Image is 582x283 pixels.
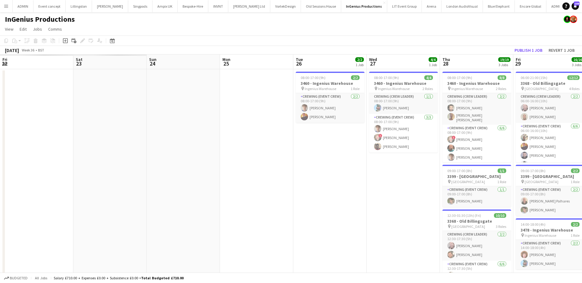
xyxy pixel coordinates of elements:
[2,60,7,67] span: 22
[5,47,19,53] div: [DATE]
[567,75,580,80] span: 12/12
[5,15,75,24] h1: InGenius Productions
[525,179,558,184] span: [GEOGRAPHIC_DATA]
[356,62,364,67] div: 1 Job
[301,75,326,80] span: 08:00-17:00 (9h)
[442,218,511,224] h3: 3368 - Old Billingsgate
[441,0,483,12] button: London AudioVisual
[447,75,472,80] span: 08:00-17:00 (9h)
[355,57,364,62] span: 2/2
[66,0,92,12] button: Lillingston
[75,60,83,67] span: 23
[20,48,36,52] span: Week 36
[208,0,228,12] button: INVNT
[33,0,66,12] button: Event concept
[497,179,506,184] span: 1 Role
[374,75,399,80] span: 08:00-17:00 (9h)
[546,46,577,54] button: Revert 1 job
[2,25,16,33] a: View
[228,0,270,12] button: [PERSON_NAME] Ltd
[378,86,410,91] span: Ingenius Warehouse
[496,224,506,229] span: 3 Roles
[483,0,515,12] button: Blue Elephant
[296,72,364,123] app-job-card: 08:00-17:00 (9h)2/23460 - Ingenius Warehouse Ingenius Warehouse1 RoleCrewing (Event Crew)2/208:00...
[521,222,545,227] span: 14:00-18:00 (4h)
[296,81,364,86] h3: 3460 - Ingenius Warehouse
[76,57,83,62] span: Sat
[525,86,558,91] span: [GEOGRAPHIC_DATA]
[424,75,433,80] span: 4/4
[351,75,360,80] span: 2/2
[387,0,422,12] button: LIT Event Group
[369,81,438,86] h3: 3460 - Ingenius Warehouse
[564,16,571,23] app-user-avatar: Ash Grimmer
[442,186,511,207] app-card-role: Crewing (Event Crew)1/109:00-17:00 (8h)[PERSON_NAME]
[525,233,556,238] span: Ingenius Warehouse
[498,75,506,80] span: 8/8
[369,72,438,153] app-job-card: 08:00-17:00 (9h)4/43460 - Ingenius Warehouse Ingenius Warehouse2 RolesCrewing (Crew Leader)1/108:...
[178,0,208,12] button: Bespoke-Hire
[149,57,156,62] span: Sun
[442,57,450,62] span: Thu
[3,275,29,281] button: Budgeted
[17,25,29,33] a: Edit
[494,213,506,218] span: 10/10
[441,60,450,67] span: 28
[38,48,44,52] div: BST
[571,222,580,227] span: 2/2
[20,26,27,32] span: Edit
[13,0,33,12] button: ADMIN
[296,57,303,62] span: Tue
[499,62,510,67] div: 3 Jobs
[351,86,360,91] span: 1 Role
[451,179,485,184] span: [GEOGRAPHIC_DATA]
[442,81,511,86] h3: 3460 - Ingenius Warehouse
[442,93,511,125] app-card-role: Crewing (Crew Leader)2/208:00-17:00 (9h)[PERSON_NAME][PERSON_NAME] [PERSON_NAME]
[152,0,178,12] button: Ampix UK
[10,276,28,280] span: Budgeted
[141,276,183,280] span: Total Budgeted £710.00
[369,114,438,153] app-card-role: Crewing (Event Crew)3/308:00-17:00 (9h)[PERSON_NAME]![PERSON_NAME][PERSON_NAME]
[48,26,62,32] span: Comms
[442,165,511,207] app-job-card: 09:00-17:00 (8h)1/13399 - [GEOGRAPHIC_DATA] [GEOGRAPHIC_DATA]1 RoleCrewing (Event Crew)1/109:00-1...
[429,62,437,67] div: 1 Job
[574,2,580,6] span: 109
[369,57,377,62] span: Wed
[301,0,341,12] button: Old Sessions House
[498,168,506,173] span: 1/1
[452,136,456,139] span: !
[148,60,156,67] span: 24
[5,26,13,32] span: View
[34,276,48,280] span: All jobs
[442,231,511,261] app-card-role: Crewing (Crew Leader)2/212:30-17:30 (5h)[PERSON_NAME][PERSON_NAME]
[295,60,303,67] span: 26
[569,86,580,91] span: 4 Roles
[516,57,521,62] span: Fri
[222,57,230,62] span: Mon
[379,134,382,138] span: !
[447,168,472,173] span: 09:00-17:00 (8h)
[33,26,42,32] span: Jobs
[442,174,511,179] h3: 3399 - [GEOGRAPHIC_DATA]
[546,0,579,12] button: ADMIN - LEAVE
[451,224,485,229] span: [GEOGRAPHIC_DATA]
[30,25,44,33] a: Jobs
[341,0,387,12] button: InGenius Productions
[368,60,377,67] span: 27
[442,72,511,162] app-job-card: 08:00-17:00 (9h)8/83460 - Ingenius Warehouse Ingenius Warehouse2 RolesCrewing (Crew Leader)2/208:...
[451,86,483,91] span: Ingenius Warehouse
[296,93,364,123] app-card-role: Crewing (Event Crew)2/208:00-17:00 (9h)[PERSON_NAME][PERSON_NAME]
[571,168,580,173] span: 2/2
[571,179,580,184] span: 1 Role
[512,46,545,54] button: Publish 1 job
[305,86,336,91] span: Ingenius Warehouse
[521,168,545,173] span: 09:00-17:00 (8h)
[571,233,580,238] span: 1 Role
[270,0,301,12] button: VortekDesign
[46,25,64,33] a: Comms
[54,276,183,280] div: Salary £710.00 + Expenses £0.00 + Subsistence £0.00 =
[422,0,441,12] button: Arena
